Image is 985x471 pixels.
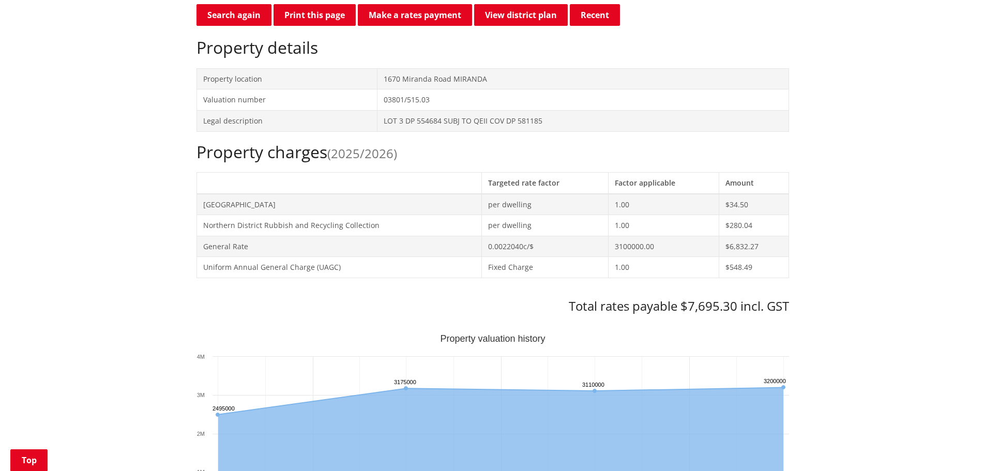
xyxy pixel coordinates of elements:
button: Recent [570,4,620,26]
text: 3175000 [394,379,416,385]
span: (2025/2026) [327,145,397,162]
button: Print this page [274,4,356,26]
path: Wednesday, Jun 30, 12:00, 2,495,000. Capital Value. [216,413,220,417]
iframe: Messenger Launcher [937,428,975,465]
td: 03801/515.03 [377,89,789,111]
td: Northern District Rubbish and Recycling Collection [196,215,481,236]
th: Amount [719,172,789,193]
td: [GEOGRAPHIC_DATA] [196,194,481,215]
a: Search again [196,4,271,26]
td: LOT 3 DP 554684 SUBJ TO QEII COV DP 581185 [377,110,789,131]
th: Factor applicable [609,172,719,193]
td: $6,832.27 [719,236,789,257]
h2: Property charges [196,142,789,162]
td: 1.00 [609,194,719,215]
td: 1670 Miranda Road MIRANDA [377,68,789,89]
td: per dwelling [481,194,609,215]
th: Targeted rate factor [481,172,609,193]
td: General Rate [196,236,481,257]
text: Property valuation history [440,333,545,344]
path: Thursday, Jun 30, 12:00, 3,175,000. Capital Value. [404,386,408,390]
td: 3100000.00 [609,236,719,257]
td: 1.00 [609,215,719,236]
td: Property location [196,68,377,89]
a: Make a rates payment [358,4,472,26]
td: 0.0022040c/$ [481,236,609,257]
text: 3M [196,392,204,398]
td: Uniform Annual General Charge (UAGC) [196,257,481,278]
text: 4M [196,354,204,360]
text: 3110000 [582,382,604,388]
td: $548.49 [719,257,789,278]
a: View district plan [474,4,568,26]
h2: Property details [196,38,789,57]
text: 2M [196,431,204,437]
td: 1.00 [609,257,719,278]
text: 3200000 [764,378,786,384]
path: Sunday, Jun 30, 12:00, 3,200,000. Capital Value. [781,385,785,389]
h3: Total rates payable $7,695.30 incl. GST [196,299,789,314]
a: Top [10,449,48,471]
td: Legal description [196,110,377,131]
td: $34.50 [719,194,789,215]
td: Fixed Charge [481,257,609,278]
path: Friday, Jun 30, 12:00, 3,110,000. Capital Value. [593,389,597,393]
text: 2495000 [213,405,235,412]
td: Valuation number [196,89,377,111]
td: per dwelling [481,215,609,236]
td: $280.04 [719,215,789,236]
